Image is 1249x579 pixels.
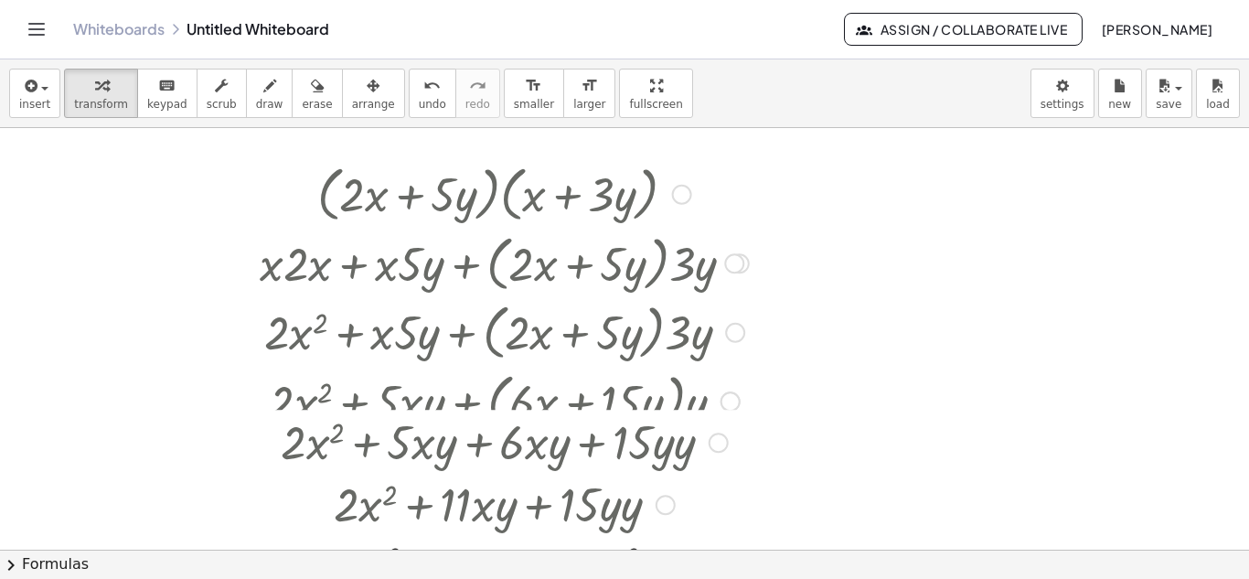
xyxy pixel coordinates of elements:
[64,69,138,118] button: transform
[74,98,128,111] span: transform
[423,75,441,97] i: undo
[292,69,342,118] button: erase
[573,98,605,111] span: larger
[1086,13,1227,46] button: [PERSON_NAME]
[455,69,500,118] button: redoredo
[514,98,554,111] span: smaller
[9,69,60,118] button: insert
[256,98,283,111] span: draw
[409,69,456,118] button: undoundo
[1156,98,1181,111] span: save
[1101,21,1212,38] span: [PERSON_NAME]
[563,69,615,118] button: format_sizelarger
[158,75,176,97] i: keyboard
[619,69,692,118] button: fullscreen
[302,98,332,111] span: erase
[504,69,564,118] button: format_sizesmaller
[342,69,405,118] button: arrange
[207,98,237,111] span: scrub
[469,75,486,97] i: redo
[1146,69,1192,118] button: save
[197,69,247,118] button: scrub
[629,98,682,111] span: fullscreen
[419,98,446,111] span: undo
[465,98,490,111] span: redo
[73,20,165,38] a: Whiteboards
[1206,98,1230,111] span: load
[525,75,542,97] i: format_size
[19,98,50,111] span: insert
[1196,69,1240,118] button: load
[22,15,51,44] button: Toggle navigation
[137,69,197,118] button: keyboardkeypad
[581,75,598,97] i: format_size
[844,13,1083,46] button: Assign / Collaborate Live
[147,98,187,111] span: keypad
[1098,69,1142,118] button: new
[1041,98,1084,111] span: settings
[246,69,294,118] button: draw
[352,98,395,111] span: arrange
[859,21,1067,38] span: Assign / Collaborate Live
[1030,69,1094,118] button: settings
[1108,98,1131,111] span: new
